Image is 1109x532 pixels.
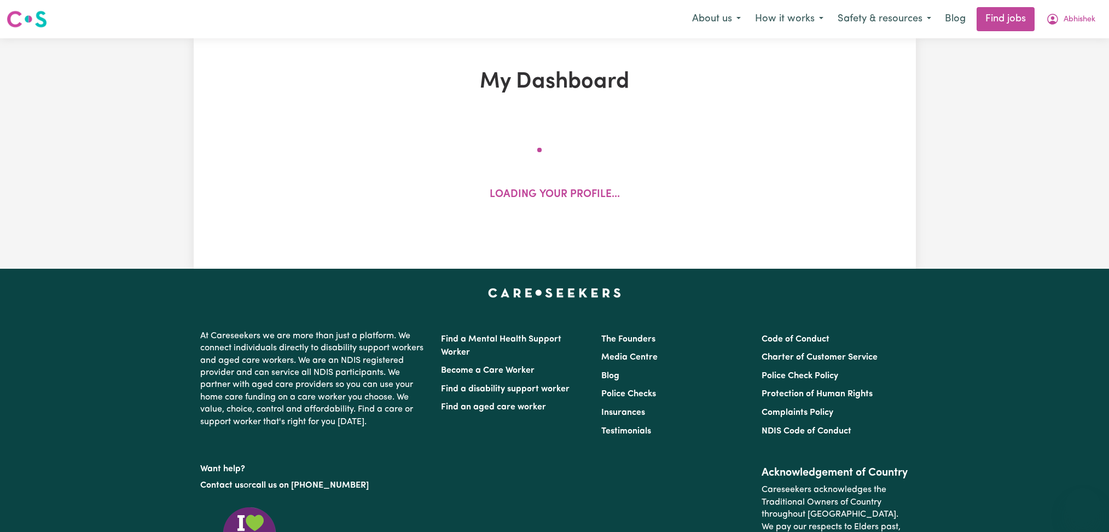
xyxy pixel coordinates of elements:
[762,335,829,344] a: Code of Conduct
[1039,8,1102,31] button: My Account
[601,427,651,436] a: Testimonials
[762,372,838,380] a: Police Check Policy
[762,427,851,436] a: NDIS Code of Conduct
[200,459,428,475] p: Want help?
[601,390,656,398] a: Police Checks
[938,7,972,31] a: Blog
[200,326,428,432] p: At Careseekers we are more than just a platform. We connect individuals directly to disability su...
[762,466,909,479] h2: Acknowledgement of Country
[762,353,878,362] a: Charter of Customer Service
[441,403,546,412] a: Find an aged care worker
[748,8,831,31] button: How it works
[601,353,658,362] a: Media Centre
[441,366,535,375] a: Become a Care Worker
[441,385,570,394] a: Find a disability support worker
[977,7,1035,31] a: Find jobs
[1064,14,1095,26] span: Abhishek
[1065,488,1100,523] iframe: Button to launch messaging window
[441,335,561,357] a: Find a Mental Health Support Worker
[601,335,655,344] a: The Founders
[762,390,873,398] a: Protection of Human Rights
[762,408,833,417] a: Complaints Policy
[321,69,789,95] h1: My Dashboard
[831,8,938,31] button: Safety & resources
[7,7,47,32] a: Careseekers logo
[490,187,620,203] p: Loading your profile...
[601,408,645,417] a: Insurances
[601,372,619,380] a: Blog
[252,481,369,490] a: call us on [PHONE_NUMBER]
[488,288,621,297] a: Careseekers home page
[200,475,428,496] p: or
[685,8,748,31] button: About us
[200,481,243,490] a: Contact us
[7,9,47,29] img: Careseekers logo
